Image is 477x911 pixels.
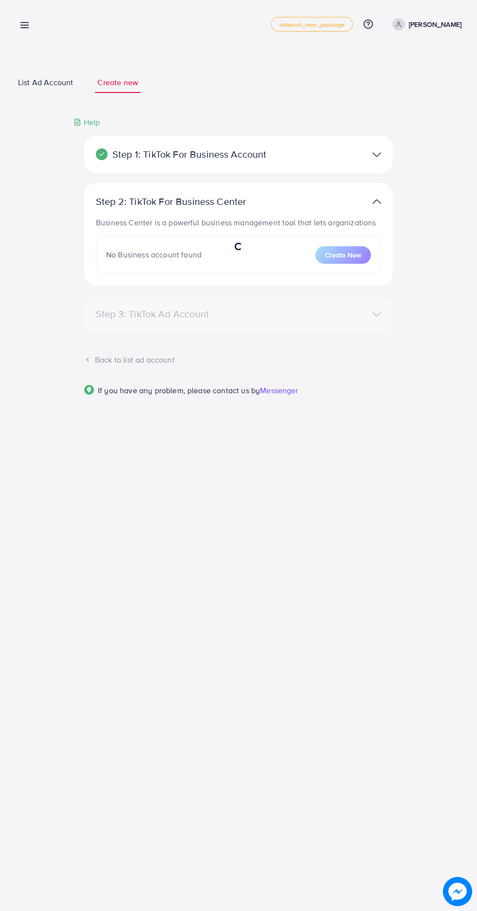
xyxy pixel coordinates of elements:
span: Messenger [260,385,298,396]
img: TikTok partner [372,195,381,209]
img: image [443,877,472,906]
div: Help [73,117,100,128]
img: Popup guide [84,385,94,395]
a: adreach_new_package [271,17,353,32]
p: Step 1: TikTok For Business Account [96,148,281,160]
span: adreach_new_package [279,21,345,28]
p: Step 2: TikTok For Business Center [96,196,281,207]
a: [PERSON_NAME] [388,18,461,31]
div: Back to list ad account [84,354,393,365]
img: TikTok partner [372,147,381,162]
span: Create new [97,77,138,88]
p: [PERSON_NAME] [409,18,461,30]
span: List Ad Account [18,77,73,88]
span: If you have any problem, please contact us by [98,385,260,396]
